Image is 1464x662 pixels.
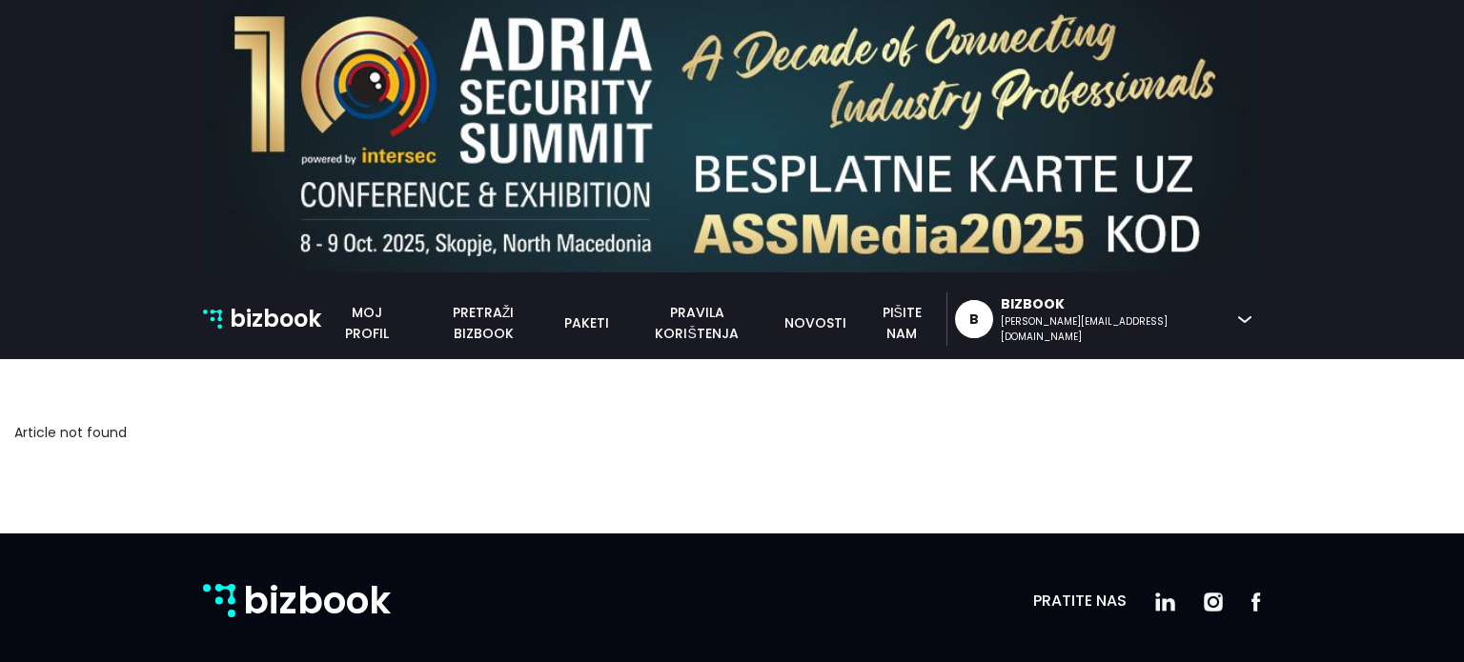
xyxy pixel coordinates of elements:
a: novosti [774,312,858,333]
a: pišite nam [858,302,946,344]
a: bizbook [203,301,321,337]
p: bizbook [230,301,321,337]
div: [PERSON_NAME][EMAIL_ADDRESS][DOMAIN_NAME] [1001,314,1229,345]
a: Moj profil [321,302,415,344]
a: bizbook [203,572,391,630]
h5: Pratite nas [1033,592,1127,610]
img: linkedIn [1127,592,1175,612]
img: instagram [1175,592,1223,612]
a: pravila korištenja [620,302,774,344]
img: facebook [1223,592,1261,612]
img: bizbook [203,310,222,329]
a: paketi [553,312,620,333]
div: B [969,300,979,338]
a: pretraži bizbook [414,302,552,344]
div: Bizbook [1001,294,1229,314]
img: bizbook [203,584,235,617]
p: bizbook [243,572,391,630]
